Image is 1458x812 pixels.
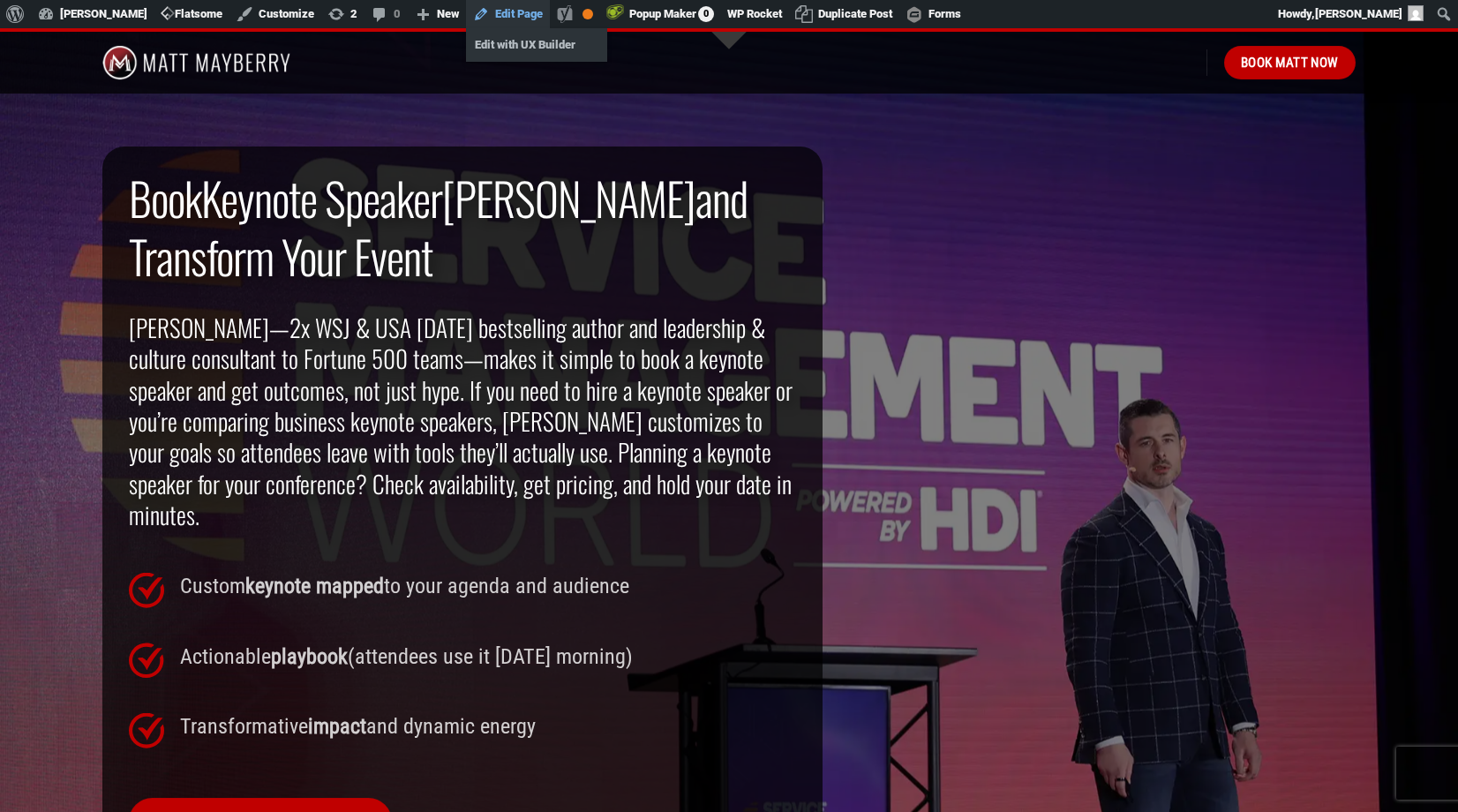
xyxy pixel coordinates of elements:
[442,164,695,231] strong: [PERSON_NAME]
[1241,52,1339,73] span: Book Matt Now
[245,574,384,598] strong: keynote mapped
[102,32,290,94] img: Matt Mayberry
[1315,7,1402,20] span: [PERSON_NAME]
[466,34,607,56] a: Edit with UX Builder
[129,164,201,231] strong: Book
[582,9,593,19] div: OK
[129,169,796,286] h2: Keynote Speaker and Transform Your Event
[129,312,796,531] h2: [PERSON_NAME]—2x WSJ & USA [DATE] bestselling author and leadership & culture consultant to Fortu...
[271,644,348,669] strong: playbook
[1224,46,1356,79] a: Book Matt Now
[698,6,714,22] span: 0
[180,710,795,743] p: Transformative and dynamic energy
[180,640,795,673] p: Actionable (attendees use it [DATE] morning)
[180,569,795,603] p: Custom to your agenda and audience
[308,714,366,739] strong: impact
